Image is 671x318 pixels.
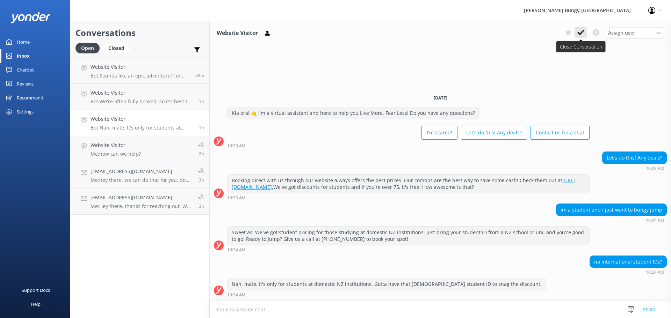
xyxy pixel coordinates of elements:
span: Oct 04 2025 10:24am (UTC +13:00) Pacific/Auckland [199,125,204,131]
button: Let's do this! Any deals? [461,126,527,140]
div: Oct 04 2025 10:24am (UTC +13:00) Pacific/Auckland [590,269,667,274]
div: Booking direct with us through our website always offers the best prices. Our combos are the best... [228,175,589,193]
a: Website VisitorMe:how can we help?2h [70,136,209,162]
h3: Website Visitor [217,29,258,38]
div: Help [31,297,41,311]
p: Bot: Sounds like an epic adventure! For groups of 10 or more, we offer some wicked deals and disc... [91,73,190,79]
a: [EMAIL_ADDRESS][DOMAIN_NAME]Me:Hey there, thanks for reaching out. We do not have access to photo... [70,188,209,215]
div: Kia ora! 🤙 I'm a virtual assistant and here to help you Live More, Fear Less! Do you have any que... [228,107,479,119]
div: im a student and i just want to bungy jump [556,204,666,216]
h4: Website Visitor [91,63,190,71]
strong: 10:24 AM [646,270,664,274]
span: Oct 04 2025 08:51am (UTC +13:00) Pacific/Auckland [199,203,204,209]
h4: Website Visitor [91,89,194,97]
strong: 10:24 AM [227,293,246,297]
div: Open [75,43,100,53]
span: Oct 04 2025 11:24am (UTC +13:00) Pacific/Auckland [195,72,204,78]
div: Assign User [605,27,664,38]
span: Oct 04 2025 10:29am (UTC +13:00) Pacific/Auckland [199,98,204,104]
h4: Website Visitor [91,141,141,149]
strong: 10:24 AM [646,219,664,223]
a: [EMAIL_ADDRESS][DOMAIN_NAME]Me:hey there, we can do that for you. do you have any timings that we... [70,162,209,188]
span: Oct 04 2025 08:52am (UTC +13:00) Pacific/Auckland [199,177,204,183]
span: [DATE] [430,95,452,101]
div: Home [17,35,30,49]
h4: [EMAIL_ADDRESS][DOMAIN_NAME] [91,194,193,201]
a: Website VisitorBot:Sounds like an epic adventure! For groups of 10 or more, we offer some wicked ... [70,58,209,84]
div: Oct 04 2025 10:23am (UTC +13:00) Pacific/Auckland [227,143,590,148]
a: Website VisitorBot:We're often fully booked, so it's best to book in advance to snag your spot an... [70,84,209,110]
strong: 10:24 AM [227,248,246,252]
a: [URL][DOMAIN_NAME]. [232,177,575,191]
img: yonder-white-logo.png [10,12,51,23]
div: no international student IDs? [590,256,666,268]
a: Open [75,44,103,52]
span: Assign user [608,29,635,37]
a: Website VisitorBot:Nah, mate. It's only for students at domestic NZ institutions. Gotta have that... [70,110,209,136]
h2: Conversations [75,26,204,39]
div: Oct 04 2025 10:24am (UTC +13:00) Pacific/Auckland [556,218,667,223]
div: Oct 04 2025 10:24am (UTC +13:00) Pacific/Auckland [227,292,546,297]
span: Oct 04 2025 09:11am (UTC +13:00) Pacific/Auckland [199,151,204,157]
h4: Website Visitor [91,115,194,123]
div: Oct 04 2025 10:23am (UTC +13:00) Pacific/Auckland [227,195,590,200]
div: Oct 04 2025 10:24am (UTC +13:00) Pacific/Auckland [227,247,590,252]
div: Recommend [17,91,43,105]
strong: 10:23 AM [227,144,246,148]
p: Me: hey there, we can do that for you. do you have any timings that we can work around? We will e... [91,177,193,183]
p: Bot: Nah, mate. It's only for students at domestic NZ institutions. Gotta have that [DEMOGRAPHIC_... [91,125,194,131]
div: Oct 04 2025 10:23am (UTC +13:00) Pacific/Auckland [602,166,667,171]
button: Contact us for a chat [531,126,590,140]
div: Support Docs [22,283,50,297]
div: Settings [17,105,34,119]
strong: 10:23 AM [227,196,246,200]
a: Closed [103,44,133,52]
div: Chatbot [17,63,34,77]
strong: 10:23 AM [646,167,664,171]
button: I'm scared! [421,126,457,140]
div: Inbox [17,49,30,63]
div: Closed [103,43,130,53]
p: Me: how can we help? [91,151,141,157]
p: Me: Hey there, thanks for reaching out. We do not have access to photos way back as we have chang... [91,203,193,209]
h4: [EMAIL_ADDRESS][DOMAIN_NAME] [91,168,193,175]
p: Bot: We're often fully booked, so it's best to book in advance to snag your spot and avoid any le... [91,98,194,105]
div: Nah, mate. It's only for students at domestic NZ institutions. Gotta have that [DEMOGRAPHIC_DATA]... [228,278,546,290]
div: Let's do this! Any deals? [603,152,666,164]
div: Reviews [17,77,34,91]
div: Sweet as! We've got student pricing for those studying at domestic NZ institutions. Just bring yo... [228,227,589,245]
